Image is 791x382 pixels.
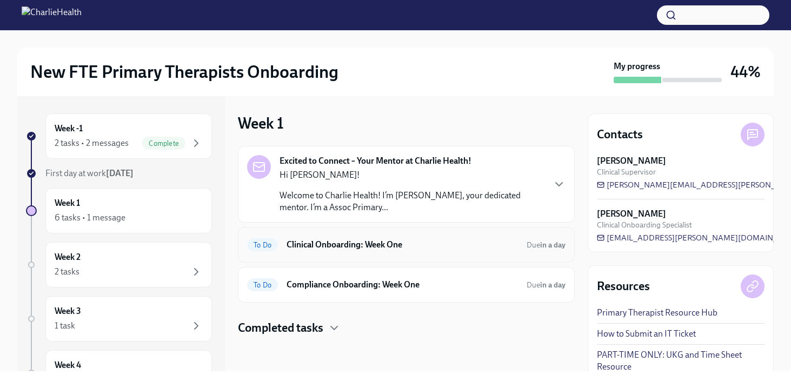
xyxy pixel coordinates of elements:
[597,126,643,143] h4: Contacts
[55,305,81,317] h6: Week 3
[22,6,82,24] img: CharlieHealth
[597,220,692,230] span: Clinical Onboarding Specialist
[55,197,80,209] h6: Week 1
[30,61,338,83] h2: New FTE Primary Therapists Onboarding
[55,212,125,224] div: 6 tasks • 1 message
[238,320,575,336] div: Completed tasks
[527,280,566,290] span: October 5th, 2025 10:00
[287,279,518,291] h6: Compliance Onboarding: Week One
[45,168,134,178] span: First day at work
[247,281,278,289] span: To Do
[597,328,696,340] a: How to Submit an IT Ticket
[527,280,566,290] span: Due
[26,188,212,233] a: Week 16 tasks • 1 message
[26,113,212,159] a: Week -12 tasks • 2 messagesComplete
[527,240,566,250] span: October 5th, 2025 10:00
[55,266,79,278] div: 2 tasks
[527,240,566,250] span: Due
[280,169,544,181] p: Hi [PERSON_NAME]!
[238,320,323,336] h4: Completed tasks
[247,236,566,253] a: To DoClinical Onboarding: Week OneDuein a day
[540,280,566,290] strong: in a day
[597,349,765,373] a: PART-TIME ONLY: UKG and Time Sheet Resource
[26,296,212,341] a: Week 31 task
[247,276,566,293] a: To DoCompliance Onboarding: Week OneDuein a day
[55,251,81,263] h6: Week 2
[614,61,660,72] strong: My progress
[730,62,761,82] h3: 44%
[597,208,666,220] strong: [PERSON_NAME]
[597,307,717,319] a: Primary Therapist Resource Hub
[26,167,212,179] a: First day at work[DATE]
[238,113,284,133] h3: Week 1
[55,137,129,149] div: 2 tasks • 2 messages
[540,240,566,250] strong: in a day
[597,155,666,167] strong: [PERSON_NAME]
[287,239,518,251] h6: Clinical Onboarding: Week One
[55,320,75,332] div: 1 task
[142,139,185,148] span: Complete
[597,278,650,294] h4: Resources
[280,190,544,213] p: Welcome to Charlie Health! I’m [PERSON_NAME], your dedicated mentor. I’m a Assoc Primary...
[106,168,134,178] strong: [DATE]
[247,241,278,249] span: To Do
[26,242,212,287] a: Week 22 tasks
[55,123,83,135] h6: Week -1
[597,167,656,177] span: Clinical Supervisor
[280,155,471,167] strong: Excited to Connect – Your Mentor at Charlie Health!
[55,359,81,371] h6: Week 4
